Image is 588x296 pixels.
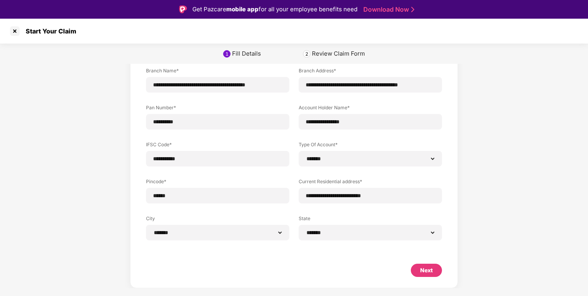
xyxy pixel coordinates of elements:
[299,215,442,225] label: State
[411,5,414,14] img: Stroke
[299,104,442,114] label: Account Holder Name*
[363,5,412,14] a: Download Now
[146,215,289,225] label: City
[226,5,259,13] strong: mobile app
[146,67,289,77] label: Branch Name*
[225,51,229,57] div: 1
[299,141,442,151] label: Type Of Account*
[179,5,187,13] img: Logo
[146,141,289,151] label: IFSC Code*
[192,5,357,14] div: Get Pazcare for all your employee benefits need
[299,67,442,77] label: Branch Address*
[146,178,289,188] label: Pincode*
[299,178,442,188] label: Current Residential address*
[305,51,308,57] div: 2
[312,50,365,58] div: Review Claim Form
[420,266,433,275] div: Next
[146,104,289,114] label: Pan Number*
[232,50,261,58] div: Fill Details
[21,27,76,35] div: Start Your Claim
